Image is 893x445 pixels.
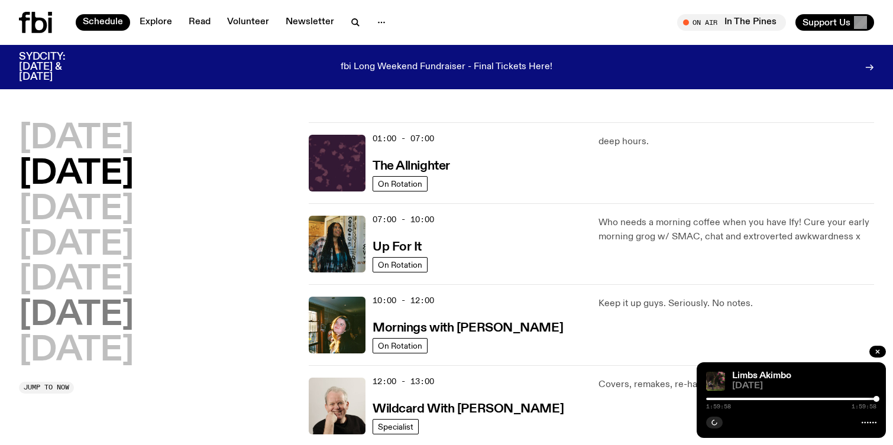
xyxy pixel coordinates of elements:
span: Specialist [378,423,413,431]
span: 1:59:58 [706,404,731,410]
span: Support Us [803,17,850,28]
a: The Allnighter [373,158,450,173]
img: Ify - a Brown Skin girl with black braided twists, looking up to the side with her tongue stickin... [309,216,365,272]
span: 1:59:58 [852,404,876,410]
button: [DATE] [19,193,134,226]
a: Explore [132,14,179,31]
span: On Rotation [378,261,422,269]
button: [DATE] [19,229,134,262]
button: [DATE] [19,122,134,155]
a: Specialist [373,419,419,434]
button: [DATE] [19,158,134,191]
img: Jackson sits at an outdoor table, legs crossed and gazing at a black and brown dog also sitting a... [706,372,725,391]
span: On Rotation [378,342,422,350]
a: Read [182,14,218,31]
p: Who needs a morning coffee when you have Ify! Cure your early morning grog w/ SMAC, chat and extr... [598,216,874,244]
h3: Up For It [373,241,422,254]
a: Up For It [373,239,422,254]
h3: The Allnighter [373,160,450,173]
h3: Mornings with [PERSON_NAME] [373,322,563,334]
a: Limbs Akimbo [732,371,791,381]
a: On Rotation [373,338,428,353]
button: [DATE] [19,264,134,297]
p: fbi Long Weekend Fundraiser - Final Tickets Here! [341,62,552,73]
button: On AirIn The Pines [677,14,786,31]
span: 10:00 - 12:00 [373,295,434,306]
a: Schedule [76,14,130,31]
button: Support Us [795,14,874,31]
span: 12:00 - 13:00 [373,376,434,387]
p: Covers, remakes, re-hashes + all things borrowed and stolen. [598,378,874,392]
img: Freya smiles coyly as she poses for the image. [309,297,365,353]
button: Jump to now [19,382,74,394]
a: On Rotation [373,257,428,272]
span: On Rotation [378,180,422,189]
span: [DATE] [732,382,876,391]
button: [DATE] [19,334,134,368]
a: Newsletter [279,14,341,31]
h3: SYDCITY: [DATE] & [DATE] [19,52,95,82]
p: deep hours. [598,135,874,149]
a: Wildcard With [PERSON_NAME] [373,401,564,415]
a: On Rotation [373,176,428,191]
button: [DATE] [19,299,134,332]
a: Mornings with [PERSON_NAME] [373,320,563,334]
h3: Wildcard With [PERSON_NAME] [373,403,564,415]
span: 07:00 - 10:00 [373,214,434,225]
span: Jump to now [24,384,69,391]
a: Volunteer [220,14,276,31]
p: Keep it up guys. Seriously. No notes. [598,297,874,311]
img: Stuart is smiling charmingly, wearing a black t-shirt against a stark white background. [309,378,365,434]
span: 01:00 - 07:00 [373,133,434,144]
